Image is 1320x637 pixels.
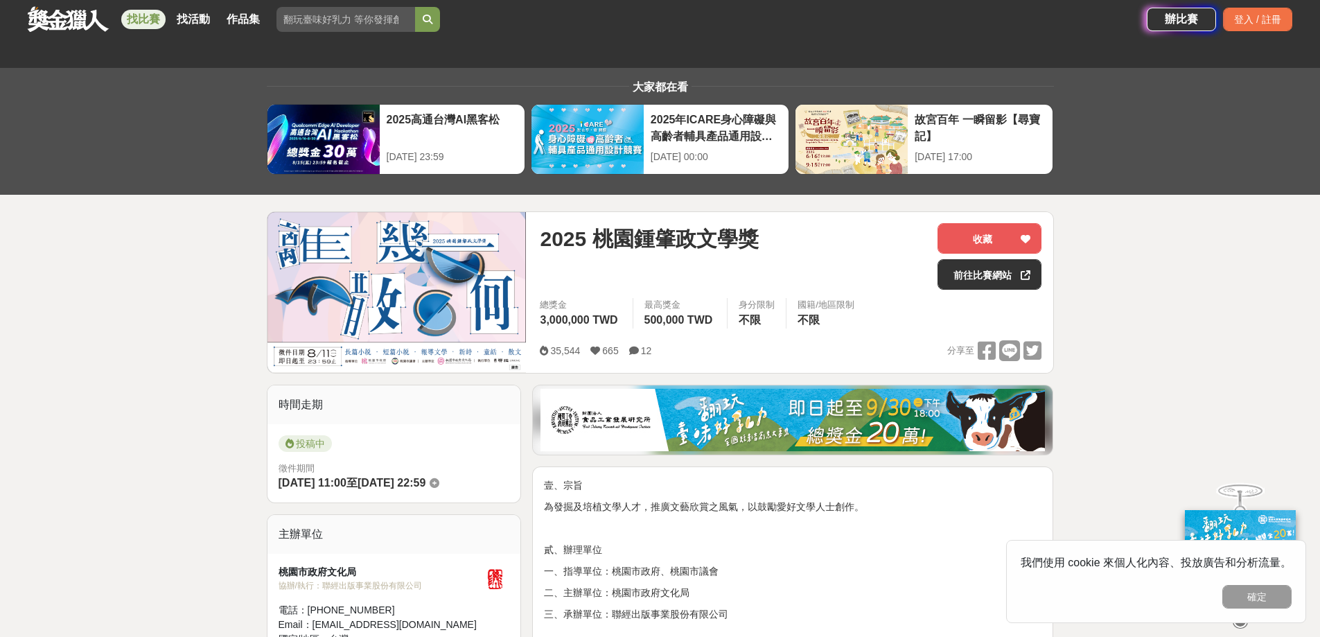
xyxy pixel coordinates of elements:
[540,298,621,312] span: 總獎金
[644,298,716,312] span: 最高獎金
[938,223,1041,254] button: 收藏
[276,7,415,32] input: 翻玩臺味好乳力 等你發揮創意！
[267,104,525,175] a: 2025高通台灣AI黑客松[DATE] 23:59
[544,478,1041,493] p: 壹、宗旨
[358,477,425,489] span: [DATE] 22:59
[279,463,315,473] span: 徵件期間
[938,259,1041,290] a: 前往比賽網站
[540,314,617,326] span: 3,000,000 TWD
[1222,585,1292,609] button: 確定
[171,10,215,29] a: 找活動
[1147,8,1216,31] a: 辦比賽
[641,345,652,356] span: 12
[915,112,1046,143] div: 故宮百年 一瞬留影【尋寶記】
[629,81,692,93] span: 大家都在看
[531,104,789,175] a: 2025年ICARE身心障礙與高齡者輔具產品通用設計競賽[DATE] 00:00
[798,298,854,312] div: 國籍/地區限制
[602,345,618,356] span: 665
[651,150,782,164] div: [DATE] 00:00
[544,564,1041,579] p: 一、指導單位：桃園市政府、桃園市議會
[1021,557,1292,568] span: 我們使用 cookie 來個人化內容、投放廣告和分析流量。
[279,477,346,489] span: [DATE] 11:00
[739,298,775,312] div: 身分限制
[739,314,761,326] span: 不限
[387,150,518,164] div: [DATE] 23:59
[267,515,521,554] div: 主辦單位
[121,10,166,29] a: 找比賽
[544,607,1041,622] p: 三、承辦單位：聯經出版事業股份有限公司
[1185,500,1296,592] img: ff197300-f8ee-455f-a0ae-06a3645bc375.jpg
[915,150,1046,164] div: [DATE] 17:00
[540,223,758,254] span: 2025 桃園鍾肇政文學獎
[544,543,1041,557] p: 貳、辦理單位
[550,345,580,356] span: 35,544
[279,603,482,618] div: 電話： [PHONE_NUMBER]
[795,104,1053,175] a: 故宮百年 一瞬留影【尋寶記】[DATE] 17:00
[279,435,332,452] span: 投稿中
[798,314,820,326] span: 不限
[540,389,1045,451] img: b0ef2173-5a9d-47ad-b0e3-de335e335c0a.jpg
[947,340,974,361] span: 分享至
[644,314,713,326] span: 500,000 TWD
[221,10,265,29] a: 作品集
[267,385,521,424] div: 時間走期
[1223,8,1292,31] div: 登入 / 註冊
[346,477,358,489] span: 至
[651,112,782,143] div: 2025年ICARE身心障礙與高齡者輔具產品通用設計競賽
[544,586,1041,600] p: 二、主辦單位：桃園市政府文化局
[267,212,527,372] img: Cover Image
[279,618,482,632] div: Email： [EMAIL_ADDRESS][DOMAIN_NAME]
[387,112,518,143] div: 2025高通台灣AI黑客松
[544,500,1041,514] p: 為發掘及培植文學人才，推廣文藝欣賞之風氣，以鼓勵愛好文學人士創作。
[279,565,482,579] div: 桃園市政府文化局
[279,579,482,592] div: 協辦/執行： 聯經出版事業股份有限公司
